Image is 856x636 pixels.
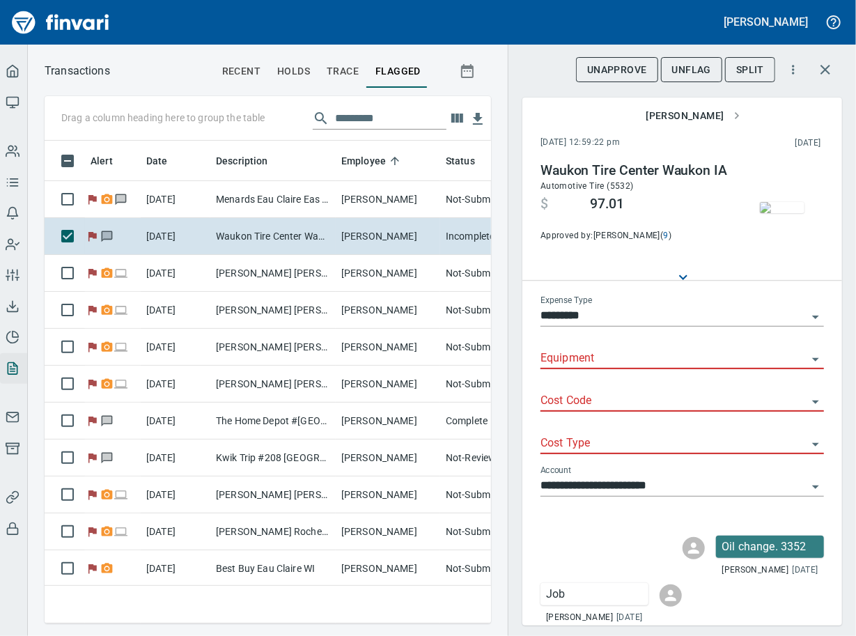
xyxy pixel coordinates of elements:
[210,550,336,587] td: Best Buy Eau Claire WI
[141,476,210,513] td: [DATE]
[722,564,788,577] span: [PERSON_NAME]
[141,218,210,255] td: [DATE]
[540,196,548,212] span: $
[467,109,488,130] button: Download Table
[141,292,210,329] td: [DATE]
[210,440,336,476] td: Kwik Trip #208 [GEOGRAPHIC_DATA] [GEOGRAPHIC_DATA]
[336,292,440,329] td: [PERSON_NAME]
[210,513,336,550] td: [PERSON_NAME] Rochester [GEOGRAPHIC_DATA]
[100,305,114,314] span: Receipt Required
[440,329,545,366] td: Not-Submitted
[100,268,114,277] span: Receipt Required
[440,218,545,255] td: Incomplete
[210,218,336,255] td: Waukon Tire Center Waukon IA
[540,229,729,243] span: Approved by: [PERSON_NAME] ( )
[45,63,110,79] p: Transactions
[114,268,129,277] span: Online transaction
[210,181,336,218] td: Menards Eau Claire Eas Eau Claire WI
[114,194,129,203] span: Has messages
[725,57,775,83] button: Split
[446,153,475,169] span: Status
[336,255,440,292] td: [PERSON_NAME]
[141,255,210,292] td: [DATE]
[45,63,110,79] nav: breadcrumb
[114,305,129,314] span: Online transaction
[724,15,808,29] h5: [PERSON_NAME]
[8,6,113,39] img: Finvari
[114,490,129,499] span: Online transaction
[85,527,100,536] span: Flagged
[100,416,114,425] span: Has messages
[336,550,440,587] td: [PERSON_NAME]
[85,305,100,314] span: Flagged
[146,153,186,169] span: Date
[616,611,642,625] span: [DATE]
[736,61,764,79] span: Split
[210,255,336,292] td: [PERSON_NAME] [PERSON_NAME] [GEOGRAPHIC_DATA]
[806,435,825,454] button: Open
[540,583,648,605] div: Click for options
[100,490,114,499] span: Receipt Required
[85,379,100,388] span: Flagged
[546,586,643,603] p: Job
[141,403,210,440] td: [DATE]
[806,350,825,369] button: Open
[722,538,818,555] p: Oil change. 3352
[778,54,809,85] button: More
[663,231,668,240] a: 9
[440,255,545,292] td: Not-Submitted
[540,181,634,191] span: Automotive Tire (5532)
[760,202,804,213] img: receipts%2Fmarketjohnson%2F2025-08-07%2FgvjQMD82gJbWO8RTnlEg1XhPls03__tHHoyCRz5nTGgjlnA4TU_thumb.jpg
[114,527,129,536] span: Online transaction
[61,111,265,125] p: Drag a column heading here to group the table
[440,476,545,513] td: Not-Submitted
[222,63,260,80] span: recent
[277,63,310,80] span: holds
[216,153,268,169] span: Description
[576,57,658,83] button: UnApprove
[85,342,100,351] span: Flagged
[85,490,100,499] span: Flagged
[91,153,131,169] span: Alert
[85,194,100,203] span: Flagged
[793,564,818,577] span: [DATE]
[85,231,100,240] span: Flagged
[540,136,708,150] span: [DATE] 12:59:22 pm
[336,329,440,366] td: [PERSON_NAME]
[100,379,114,388] span: Receipt Required
[100,527,114,536] span: Receipt Required
[646,107,740,125] span: [PERSON_NAME]
[146,153,168,169] span: Date
[446,153,493,169] span: Status
[327,63,359,80] span: trace
[708,137,821,150] span: This charge was settled by the merchant and appears on the 2025/08/09 statement.
[540,467,571,475] label: Account
[336,218,440,255] td: [PERSON_NAME]
[440,181,545,218] td: Not-Submitted
[546,611,613,625] span: [PERSON_NAME]
[590,196,624,212] span: 97.01
[540,297,592,305] label: Expense Type
[336,366,440,403] td: [PERSON_NAME]
[336,513,440,550] td: [PERSON_NAME]
[806,307,825,327] button: Open
[141,440,210,476] td: [DATE]
[341,153,404,169] span: Employee
[141,366,210,403] td: [DATE]
[806,477,825,497] button: Open
[100,453,114,462] span: Has messages
[100,564,114,573] span: Receipt Required
[341,153,386,169] span: Employee
[141,329,210,366] td: [DATE]
[85,268,100,277] span: Flagged
[440,292,545,329] td: Not-Submitted
[661,57,722,83] button: UnFlag
[210,366,336,403] td: [PERSON_NAME] [PERSON_NAME] [GEOGRAPHIC_DATA]
[100,342,114,351] span: Receipt Required
[721,11,811,33] button: [PERSON_NAME]
[806,392,825,412] button: Open
[336,403,440,440] td: [PERSON_NAME]
[210,403,336,440] td: The Home Depot #[GEOGRAPHIC_DATA]
[375,63,421,80] span: flagged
